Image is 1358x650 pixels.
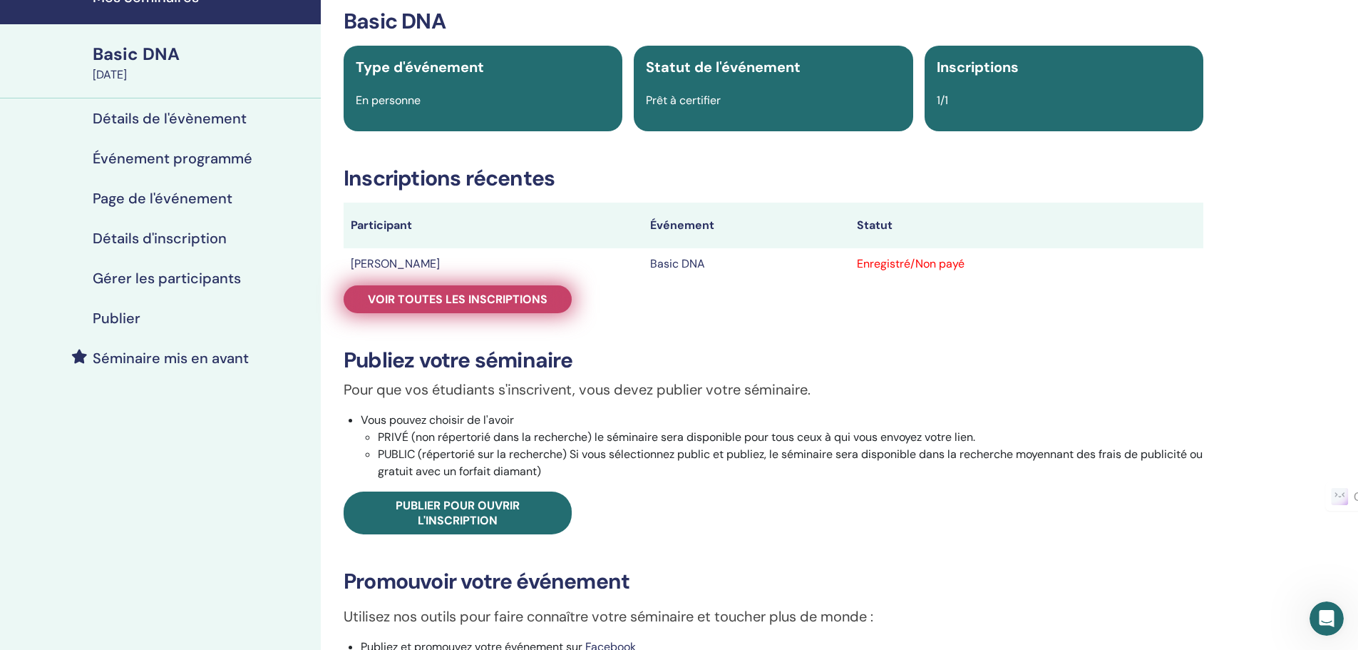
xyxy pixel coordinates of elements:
[93,42,312,66] div: Basic DNA
[646,58,801,76] span: Statut de l'événement
[857,255,1196,273] div: Enregistré/Non payé
[93,310,140,327] h4: Publier
[344,203,643,248] th: Participant
[93,190,232,207] h4: Page de l'événement
[344,9,1203,34] h3: Basic DNA
[356,58,484,76] span: Type d'événement
[378,429,1203,446] li: PRIVÉ (non répertorié dans la recherche) le séminaire sera disponible pour tous ceux à qui vous e...
[93,230,227,247] h4: Détails d'inscription
[344,248,643,280] td: [PERSON_NAME]
[93,110,247,127] h4: Détails de l'évènement
[643,248,850,280] td: Basic DNA
[344,166,1203,191] h3: Inscriptions récentes
[850,203,1203,248] th: Statut
[937,93,948,108] span: 1/1
[361,412,1203,480] li: Vous pouvez choisir de l'avoir
[344,606,1203,627] p: Utilisez nos outils pour faire connaître votre séminaire et toucher plus de monde :
[344,492,572,534] a: Publier pour ouvrir l'inscription
[93,150,252,167] h4: Événement programmé
[378,446,1203,480] li: PUBLIC (répertorié sur la recherche) Si vous sélectionnez public et publiez, le séminaire sera di...
[84,42,321,83] a: Basic DNA[DATE]
[93,270,241,287] h4: Gérer les participants
[368,292,547,307] span: Voir toutes les inscriptions
[356,93,421,108] span: En personne
[344,379,1203,400] p: Pour que vos étudiants s'inscrivent, vous devez publier votre séminaire.
[344,285,572,313] a: Voir toutes les inscriptions
[937,58,1019,76] span: Inscriptions
[646,93,721,108] span: Prêt à certifier
[93,66,312,83] div: [DATE]
[344,569,1203,594] h3: Promouvoir votre événement
[396,498,520,528] span: Publier pour ouvrir l'inscription
[93,350,249,367] h4: Séminaire mis en avant
[1310,601,1344,636] iframe: Intercom live chat
[344,347,1203,373] h3: Publiez votre séminaire
[643,203,850,248] th: Événement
